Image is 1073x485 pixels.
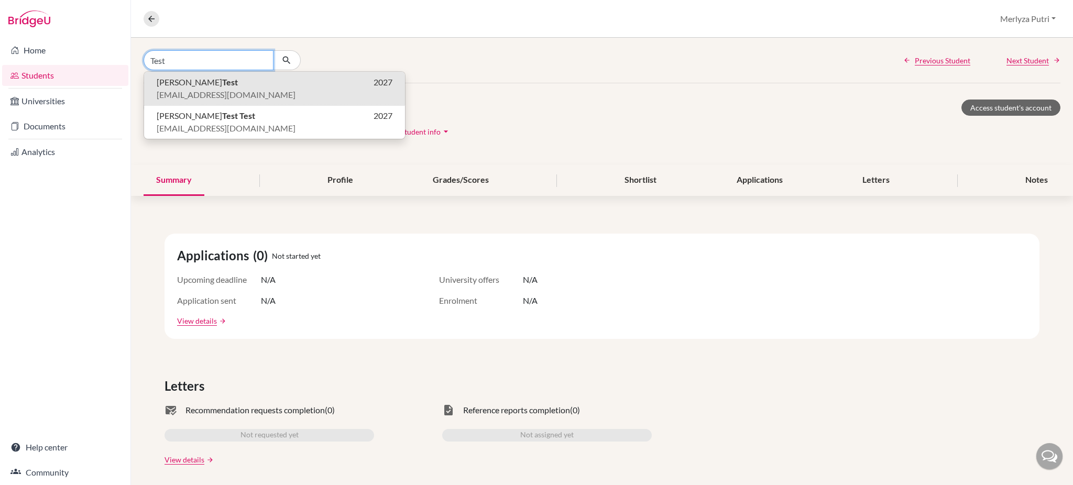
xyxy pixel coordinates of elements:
[157,76,238,89] span: [PERSON_NAME]
[439,294,523,307] span: Enrolment
[441,126,451,137] i: arrow_drop_down
[253,246,272,265] span: (0)
[325,404,335,416] span: (0)
[157,122,295,135] span: [EMAIL_ADDRESS][DOMAIN_NAME]
[217,317,226,325] a: arrow_forward
[915,55,970,66] span: Previous Student
[8,10,50,27] img: Bridge-U
[24,7,45,17] span: Help
[165,404,177,416] span: mark_email_read
[420,165,501,196] div: Grades/Scores
[144,105,405,139] button: [PERSON_NAME]Test Test2027[EMAIL_ADDRESS][DOMAIN_NAME]
[382,127,441,136] span: Show student info
[2,437,128,458] a: Help center
[165,454,204,465] a: View details
[157,109,255,122] span: [PERSON_NAME]
[261,273,276,286] span: N/A
[463,404,570,416] span: Reference reports completion
[2,40,128,61] a: Home
[612,165,669,196] div: Shortlist
[165,377,209,395] span: Letters
[995,9,1060,29] button: Merlyza Putri
[2,91,128,112] a: Universities
[185,404,325,416] span: Recommendation requests completion
[520,429,574,442] span: Not assigned yet
[204,456,214,464] a: arrow_forward
[2,462,128,483] a: Community
[381,124,452,140] button: Show student infoarrow_drop_down
[144,50,273,70] input: Find student by name...
[2,65,128,86] a: Students
[523,294,538,307] span: N/A
[240,429,299,442] span: Not requested yet
[570,404,580,416] span: (0)
[724,165,795,196] div: Applications
[261,294,276,307] span: N/A
[439,273,523,286] span: University offers
[850,165,902,196] div: Letters
[177,273,261,286] span: Upcoming deadline
[374,109,392,122] span: 2027
[961,100,1060,116] a: Access student's account
[315,165,366,196] div: Profile
[144,165,204,196] div: Summary
[222,77,238,87] b: Test
[157,89,295,101] span: [EMAIL_ADDRESS][DOMAIN_NAME]
[177,315,217,326] a: View details
[2,116,128,137] a: Documents
[442,404,455,416] span: task
[1006,55,1060,66] a: Next Student
[374,76,392,89] span: 2027
[177,294,261,307] span: Application sent
[272,250,321,261] span: Not started yet
[2,141,128,162] a: Analytics
[144,72,405,105] button: [PERSON_NAME]Test2027[EMAIL_ADDRESS][DOMAIN_NAME]
[239,111,255,120] b: Test
[903,55,970,66] a: Previous Student
[222,111,238,120] b: Test
[1006,55,1049,66] span: Next Student
[523,273,538,286] span: N/A
[1013,165,1060,196] div: Notes
[177,246,253,265] span: Applications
